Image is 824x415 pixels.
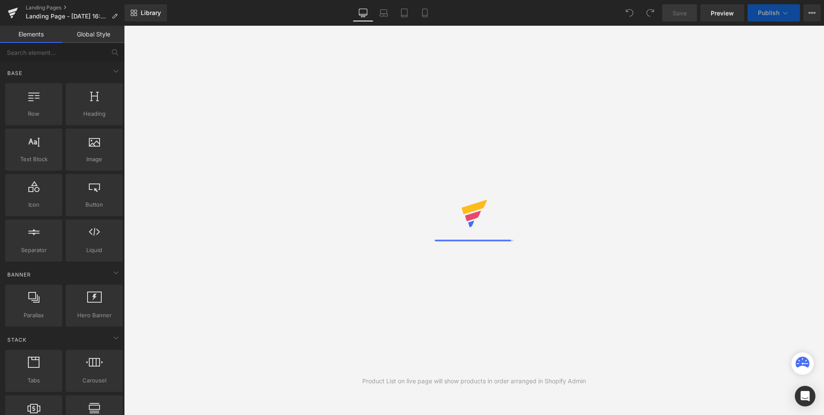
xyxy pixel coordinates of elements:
span: Text Block [8,155,60,164]
span: Liquid [68,246,120,255]
span: Carousel [68,376,120,385]
span: Separator [8,246,60,255]
div: Product List on live page will show products in order arranged in Shopify Admin [362,376,586,386]
span: Stack [6,336,27,344]
button: Redo [642,4,659,21]
span: Preview [711,9,734,18]
a: Mobile [415,4,435,21]
div: Open Intercom Messenger [795,386,815,406]
a: Preview [700,4,744,21]
a: Tablet [394,4,415,21]
a: Desktop [353,4,373,21]
span: Publish [758,9,779,16]
a: Laptop [373,4,394,21]
span: Library [141,9,161,17]
a: Landing Pages [26,4,124,11]
span: Banner [6,271,32,279]
button: More [803,4,821,21]
span: Landing Page - [DATE] 16:16:02 [26,13,108,20]
a: New Library [124,4,167,21]
a: Global Style [62,26,124,43]
span: Heading [68,109,120,118]
span: Save [673,9,687,18]
span: Image [68,155,120,164]
button: Undo [621,4,638,21]
span: Row [8,109,60,118]
button: Publish [748,4,800,21]
span: Base [6,69,23,77]
span: Tabs [8,376,60,385]
span: Hero Banner [68,311,120,320]
span: Icon [8,200,60,209]
span: Parallax [8,311,60,320]
span: Button [68,200,120,209]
